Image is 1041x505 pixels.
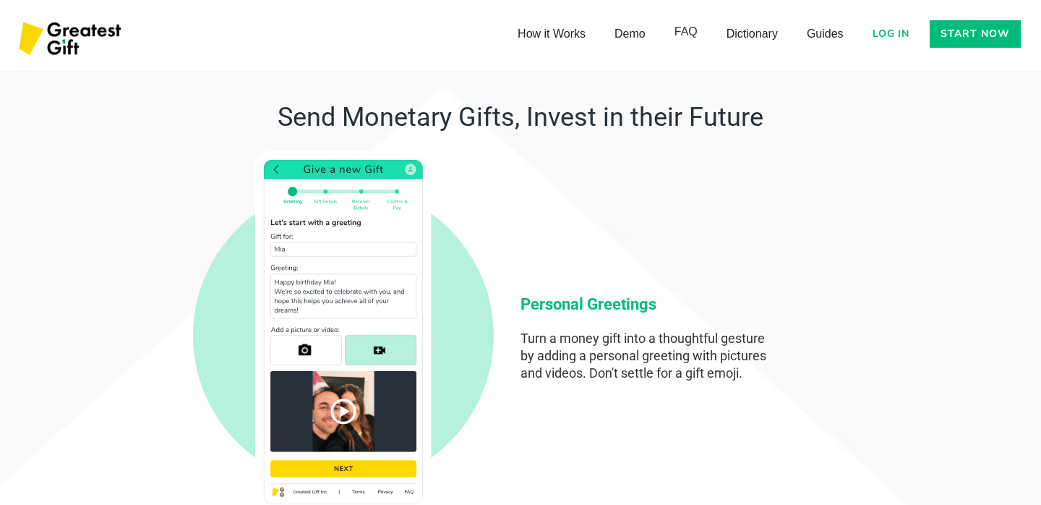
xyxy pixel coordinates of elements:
[520,294,774,315] h3: Personal Greetings
[181,101,860,134] h2: Send Monetary Gifts, Invest in their Future
[712,20,792,48] a: Dictionary
[792,20,858,48] a: Guides
[660,17,712,46] a: FAQ
[864,20,919,48] a: Log in
[14,14,129,65] img: Greatest Gift Logo
[520,330,774,382] h4: Turn a money gift into a thoughtful gesture by adding a personal greeting with pictures and video...
[930,20,1021,48] a: Start now
[600,20,660,48] a: Demo
[503,20,600,48] a: How it Works
[14,14,129,65] a: home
